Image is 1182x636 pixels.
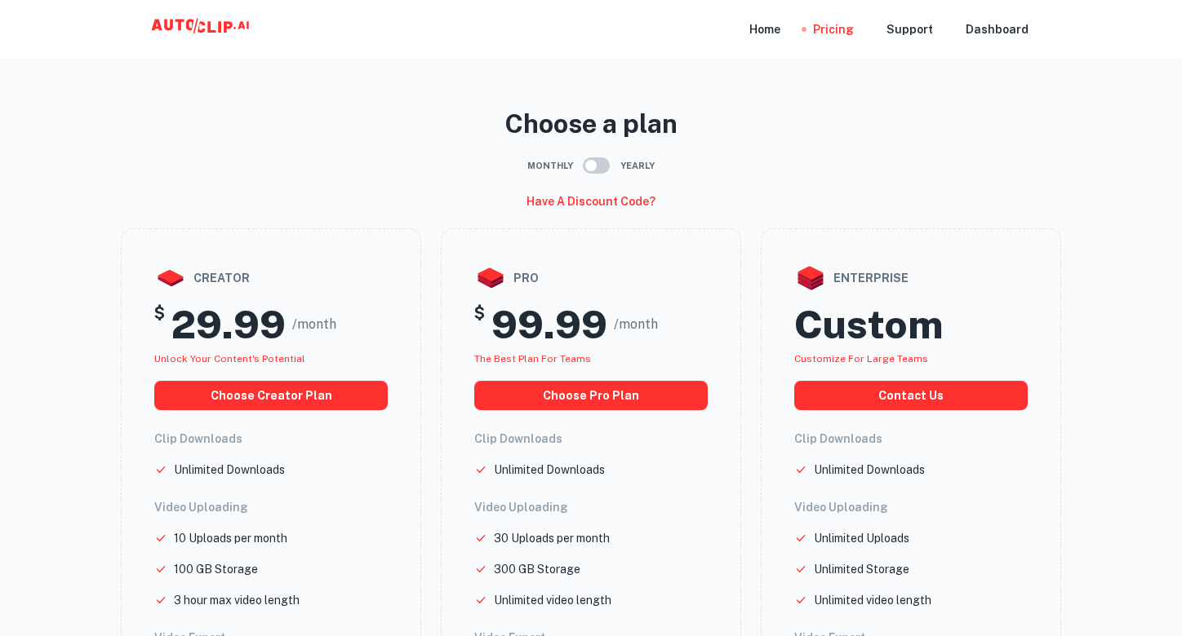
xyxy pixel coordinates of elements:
h5: $ [154,301,165,348]
button: choose pro plan [474,381,708,410]
button: Contact us [794,381,1028,410]
p: Unlimited Storage [814,560,909,578]
button: choose creator plan [154,381,388,410]
h6: Video Uploading [154,498,388,516]
p: 30 Uploads per month [494,529,610,547]
h5: $ [474,301,485,348]
p: 300 GB Storage [494,560,580,578]
p: Unlimited Uploads [814,529,909,547]
p: 100 GB Storage [174,560,258,578]
span: The best plan for teams [474,353,591,364]
p: Unlimited Downloads [814,461,925,479]
div: enterprise [794,262,1028,294]
h2: 29.99 [171,301,286,348]
h6: Clip Downloads [474,430,708,448]
span: Yearly [620,159,655,173]
span: /month [614,315,658,334]
h6: Have a discount code? [527,192,655,210]
h6: Clip Downloads [794,430,1028,448]
span: Unlock your Content's potential [154,353,305,364]
h2: Custom [794,301,943,348]
p: 10 Uploads per month [174,529,287,547]
p: Unlimited Downloads [174,461,285,479]
span: Monthly [527,159,573,173]
h6: Clip Downloads [154,430,388,448]
span: Customize for large teams [794,353,928,364]
p: 3 hour max video length [174,591,300,609]
button: Have a discount code? [520,188,662,215]
p: Unlimited video length [814,591,931,609]
div: creator [154,262,388,294]
h6: Video Uploading [474,498,708,516]
p: Unlimited video length [494,591,611,609]
h6: Video Uploading [794,498,1028,516]
div: pro [474,262,708,294]
p: Unlimited Downloads [494,461,605,479]
span: /month [292,315,336,334]
p: Choose a plan [121,104,1061,144]
h2: 99.99 [491,301,607,348]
